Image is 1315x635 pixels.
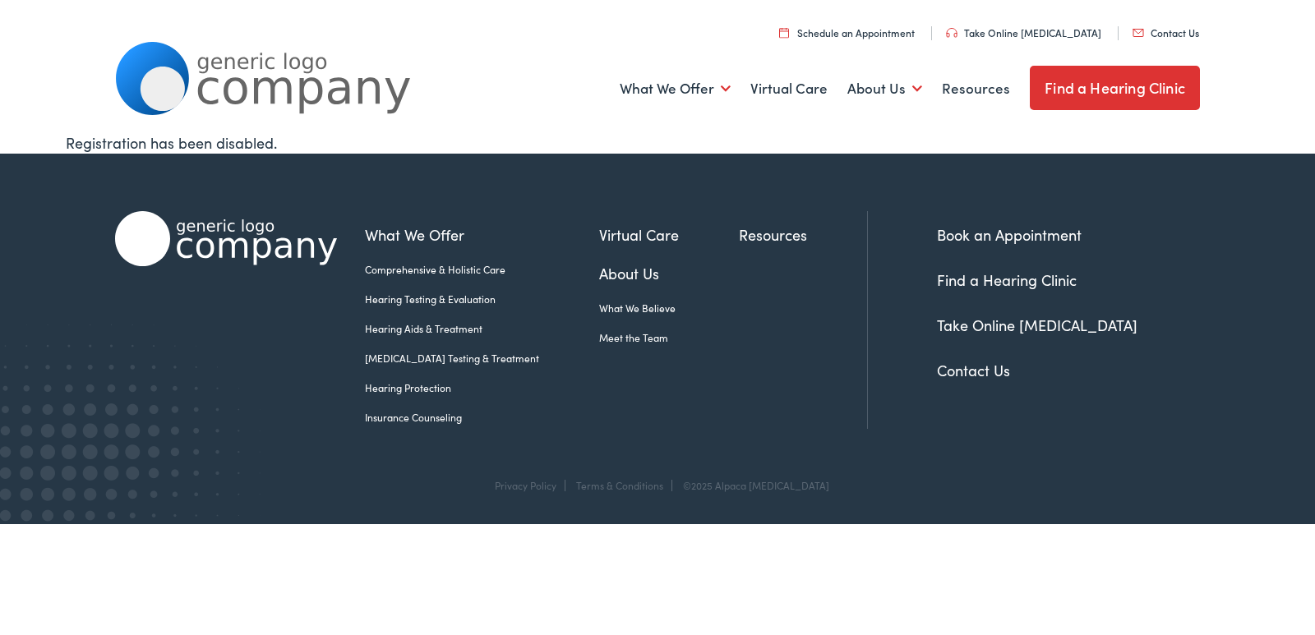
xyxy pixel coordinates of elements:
a: Hearing Protection [365,380,599,395]
a: Virtual Care [599,223,739,246]
a: What We Offer [365,223,599,246]
a: What We Offer [620,58,731,119]
a: Contact Us [937,360,1010,380]
a: Resources [739,223,867,246]
img: utility icon [946,28,957,38]
a: What We Believe [599,301,739,315]
a: Take Online [MEDICAL_DATA] [937,315,1137,335]
a: Find a Hearing Clinic [937,269,1077,290]
a: Virtual Care [750,58,828,119]
a: Take Online [MEDICAL_DATA] [946,25,1101,39]
img: Alpaca Audiology [115,211,337,266]
a: Resources [942,58,1010,119]
a: Privacy Policy [495,478,556,492]
a: Comprehensive & Holistic Care [365,262,599,277]
a: Hearing Testing & Evaluation [365,292,599,306]
a: [MEDICAL_DATA] Testing & Treatment [365,351,599,366]
a: Contact Us [1133,25,1199,39]
div: Registration has been disabled. [66,131,1249,154]
a: About Us [847,58,922,119]
a: Hearing Aids & Treatment [365,321,599,336]
a: About Us [599,262,739,284]
a: Terms & Conditions [576,478,663,492]
img: utility icon [1133,29,1144,37]
a: Book an Appointment [937,224,1082,245]
a: Find a Hearing Clinic [1030,66,1200,110]
a: Insurance Counseling [365,410,599,425]
a: Meet the Team [599,330,739,345]
img: utility icon [779,27,789,38]
div: ©2025 Alpaca [MEDICAL_DATA] [675,480,829,491]
a: Schedule an Appointment [779,25,915,39]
